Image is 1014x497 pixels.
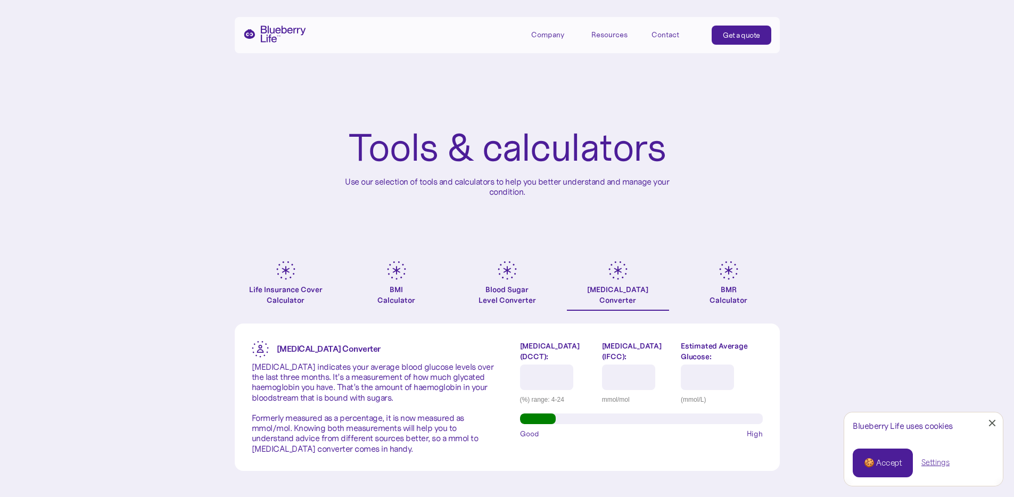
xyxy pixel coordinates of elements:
strong: [MEDICAL_DATA] Converter [277,343,381,354]
a: [MEDICAL_DATA]Converter [567,261,669,311]
div: Blueberry Life uses cookies [853,421,994,431]
div: BMI Calculator [377,284,415,305]
a: Settings [921,457,950,468]
div: Company [531,30,564,39]
span: High [747,428,763,439]
div: 🍪 Accept [864,457,902,469]
p: Use our selection of tools and calculators to help you better understand and manage your condition. [337,177,678,197]
label: [MEDICAL_DATA] (DCCT): [520,341,594,362]
a: Contact [652,26,699,43]
div: Resources [591,30,628,39]
label: [MEDICAL_DATA] (IFCC): [602,341,673,362]
p: [MEDICAL_DATA] indicates your average blood glucose levels over the last three months. It’s a mea... [252,362,494,454]
a: BMICalculator [345,261,448,311]
a: BMRCalculator [678,261,780,311]
div: (%) range: 4-24 [520,394,594,405]
a: Blood SugarLevel Converter [456,261,558,311]
div: Life Insurance Cover Calculator [235,284,337,305]
h1: Tools & calculators [348,128,666,168]
div: BMR Calculator [710,284,747,305]
span: Good [520,428,539,439]
a: Life Insurance Cover Calculator [235,261,337,311]
div: mmol/mol [602,394,673,405]
div: (mmol/L) [681,394,762,405]
div: Get a quote [723,30,760,40]
div: Resources [591,26,639,43]
div: Close Cookie Popup [992,423,993,424]
a: 🍪 Accept [853,449,913,477]
label: Estimated Average Glucose: [681,341,762,362]
a: home [243,26,306,43]
div: Contact [652,30,679,39]
div: [MEDICAL_DATA] Converter [587,284,648,305]
div: Blood Sugar Level Converter [479,284,536,305]
a: Close Cookie Popup [982,412,1003,434]
a: Get a quote [712,26,771,45]
div: Company [531,26,579,43]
